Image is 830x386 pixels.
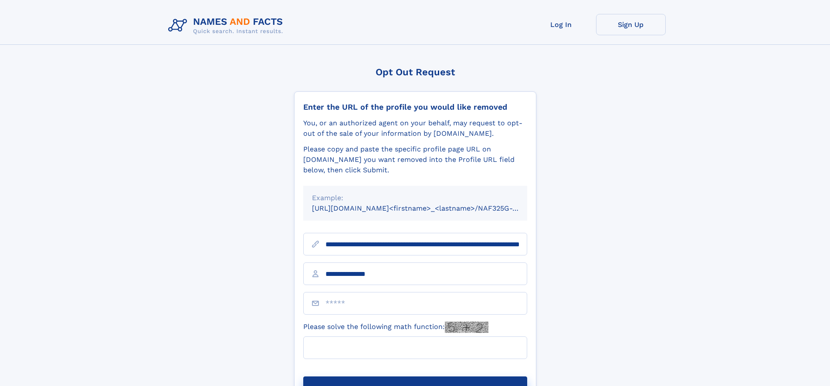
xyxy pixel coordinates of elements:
div: You, or an authorized agent on your behalf, may request to opt-out of the sale of your informatio... [303,118,527,139]
div: Example: [312,193,518,203]
div: Enter the URL of the profile you would like removed [303,102,527,112]
div: Please copy and paste the specific profile page URL on [DOMAIN_NAME] you want removed into the Pr... [303,144,527,175]
img: Logo Names and Facts [165,14,290,37]
small: [URL][DOMAIN_NAME]<firstname>_<lastname>/NAF325G-xxxxxxxx [312,204,544,212]
a: Log In [526,14,596,35]
a: Sign Up [596,14,666,35]
div: Opt Out Request [294,67,536,77]
label: Please solve the following math function: [303,322,488,333]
